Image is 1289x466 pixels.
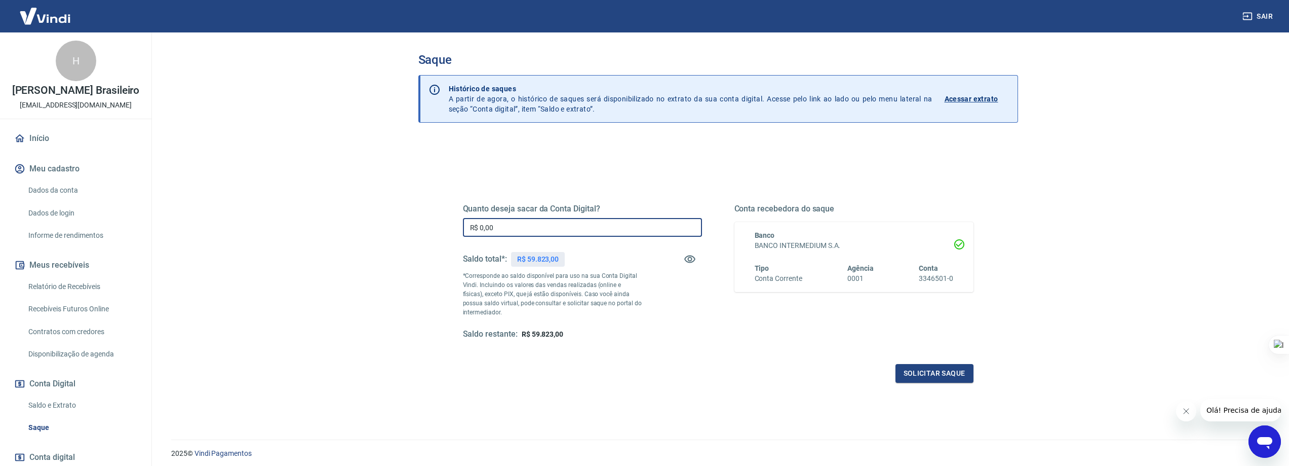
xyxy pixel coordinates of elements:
a: Informe de rendimentos [24,225,139,246]
a: Início [12,127,139,150]
p: A partir de agora, o histórico de saques será disponibilizado no extrato da sua conta digital. Ac... [449,84,932,114]
p: [PERSON_NAME] Brasileiro [12,85,140,96]
h6: 3346501-0 [919,273,953,284]
a: Saldo e Extrato [24,395,139,416]
div: H [56,41,96,81]
p: 2025 © [171,448,1265,459]
p: Histórico de saques [449,84,932,94]
iframe: Botão para abrir a janela de mensagens [1248,425,1281,458]
a: Relatório de Recebíveis [24,276,139,297]
a: Dados de login [24,203,139,224]
a: Disponibilização de agenda [24,344,139,365]
h5: Saldo total*: [463,254,507,264]
iframe: Fechar mensagem [1176,401,1196,421]
span: Banco [755,231,775,239]
a: Vindi Pagamentos [194,449,252,457]
h5: Quanto deseja sacar da Conta Digital? [463,204,702,214]
h6: BANCO INTERMEDIUM S.A. [755,240,953,251]
button: Conta Digital [12,373,139,395]
a: Saque [24,417,139,438]
h6: 0001 [847,273,874,284]
button: Meus recebíveis [12,254,139,276]
span: Conta [919,264,938,272]
span: R$ 59.823,00 [522,330,563,338]
span: Tipo [755,264,769,272]
a: Recebíveis Futuros Online [24,299,139,319]
span: Olá! Precisa de ajuda? [6,7,85,15]
span: Conta digital [29,450,75,464]
p: [EMAIL_ADDRESS][DOMAIN_NAME] [20,100,132,111]
button: Meu cadastro [12,158,139,180]
p: R$ 59.823,00 [517,254,559,265]
h6: Conta Corrente [755,273,802,284]
img: Vindi [12,1,78,31]
p: *Corresponde ao saldo disponível para uso na sua Conta Digital Vindi. Incluindo os valores das ve... [463,271,642,317]
a: Contratos com credores [24,321,139,342]
h5: Conta recebedora do saque [734,204,973,214]
button: Solicitar saque [895,364,973,383]
h3: Saque [418,53,1018,67]
span: Agência [847,264,874,272]
h5: Saldo restante: [463,329,518,340]
a: Dados da conta [24,180,139,201]
p: Acessar extrato [945,94,998,104]
button: Sair [1240,7,1277,26]
a: Acessar extrato [945,84,1009,114]
iframe: Mensagem da empresa [1200,399,1281,421]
